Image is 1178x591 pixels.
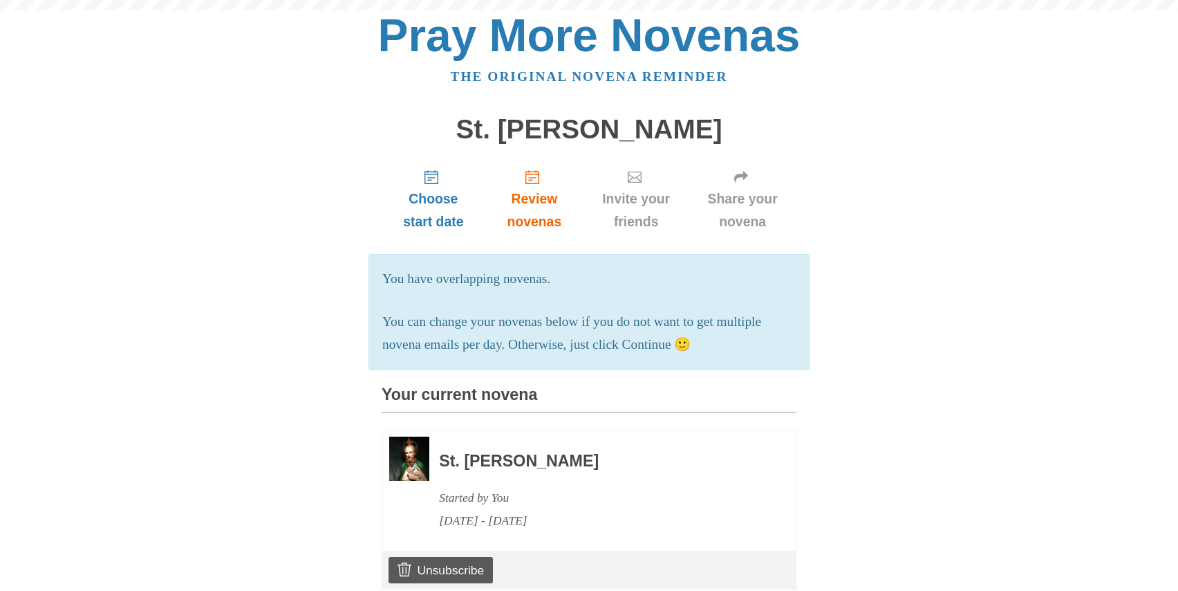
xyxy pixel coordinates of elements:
a: Review novenas [485,158,583,240]
div: [DATE] - [DATE] [439,509,758,532]
div: Started by You [439,487,758,509]
a: Pray More Novenas [378,10,801,61]
h1: St. [PERSON_NAME] [382,115,796,145]
span: Choose start date [395,188,471,233]
p: You have overlapping novenas. [382,268,796,291]
a: The original novena reminder [451,69,728,84]
h3: St. [PERSON_NAME] [439,453,758,471]
h3: Your current novena [382,386,796,413]
a: Share your novena [689,158,796,240]
span: Share your novena [702,188,783,233]
img: Novena image [389,437,429,480]
p: You can change your novenas below if you do not want to get multiple novena emails per day. Other... [382,311,796,356]
a: Unsubscribe [389,557,493,583]
a: Invite your friends [583,158,689,240]
a: Choose start date [382,158,485,240]
span: Review novenas [499,188,570,233]
span: Invite your friends [597,188,675,233]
